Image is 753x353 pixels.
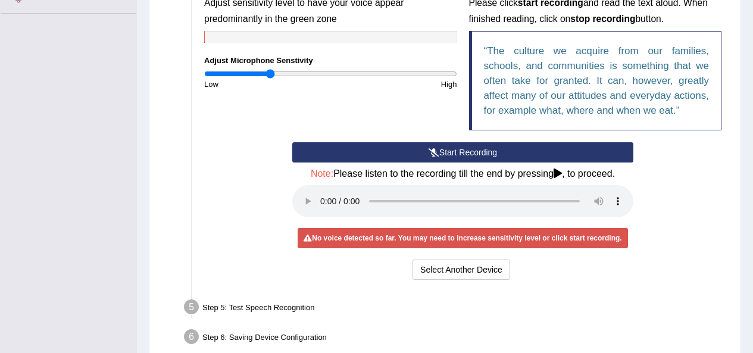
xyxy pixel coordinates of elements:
span: Note: [311,168,333,179]
div: No voice detected so far. You may need to increase sensitivity level or click start recording. [298,228,627,248]
q: The culture we acquire from our families, schools, and communities is something that we often tak... [484,45,710,116]
div: Step 5: Test Speech Recognition [179,296,735,322]
h4: Please listen to the recording till the end by pressing , to proceed. [292,168,633,179]
button: Select Another Device [413,260,510,280]
button: Start Recording [292,142,633,163]
b: stop recording [570,14,635,24]
label: Adjust Microphone Senstivity [204,55,313,66]
div: High [330,79,463,90]
div: Low [198,79,330,90]
div: Step 6: Saving Device Configuration [179,326,735,352]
